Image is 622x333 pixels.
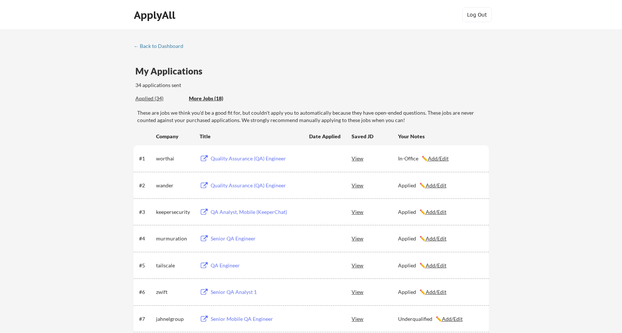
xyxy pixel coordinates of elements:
[156,155,193,162] div: worthai
[426,235,446,242] u: Add/Edit
[139,208,153,216] div: #3
[156,208,193,216] div: keepersecurity
[352,312,398,325] div: View
[134,9,177,21] div: ApplyAll
[139,182,153,189] div: #2
[135,95,183,103] div: These are all the jobs you've been applied to so far.
[135,95,183,102] div: Applied (34)
[398,235,482,242] div: Applied ✏️
[134,43,189,51] a: ← Back to Dashboard
[156,315,193,323] div: jahnelgroup
[211,288,302,296] div: Senior QA Analyst 1
[211,315,302,323] div: Senior Mobile QA Engineer
[352,205,398,218] div: View
[398,208,482,216] div: Applied ✏️
[352,232,398,245] div: View
[156,262,193,269] div: tailscale
[156,235,193,242] div: murmuration
[352,259,398,272] div: View
[352,129,398,143] div: Saved JD
[426,182,446,188] u: Add/Edit
[200,133,302,140] div: Title
[352,285,398,298] div: View
[462,7,492,22] button: Log Out
[211,182,302,189] div: Quality Assurance (QA) Engineer
[426,209,446,215] u: Add/Edit
[442,316,463,322] u: Add/Edit
[398,262,482,269] div: Applied ✏️
[135,81,278,89] div: 34 applications sent
[189,95,243,102] div: More Jobs (18)
[139,155,153,162] div: #1
[211,208,302,216] div: QA Analyst, Mobile (KeeperChat)
[426,262,446,268] u: Add/Edit
[139,262,153,269] div: #5
[156,288,193,296] div: zwift
[352,152,398,165] div: View
[398,133,482,140] div: Your Notes
[139,235,153,242] div: #4
[398,315,482,323] div: Underqualified ✏️
[428,155,449,162] u: Add/Edit
[309,133,342,140] div: Date Applied
[398,288,482,296] div: Applied ✏️
[398,155,482,162] div: In-Office ✏️
[156,133,193,140] div: Company
[352,178,398,192] div: View
[189,95,243,103] div: These are job applications we think you'd be a good fit for, but couldn't apply you to automatica...
[211,235,302,242] div: Senior QA Engineer
[134,44,189,49] div: ← Back to Dashboard
[156,182,193,189] div: wander
[398,182,482,189] div: Applied ✏️
[426,289,446,295] u: Add/Edit
[139,315,153,323] div: #7
[211,155,302,162] div: Quality Assurance (QA) Engineer
[135,67,208,76] div: My Applications
[211,262,302,269] div: QA Engineer
[137,109,489,124] div: These are jobs we think you'd be a good fit for, but couldn't apply you to automatically because ...
[139,288,153,296] div: #6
